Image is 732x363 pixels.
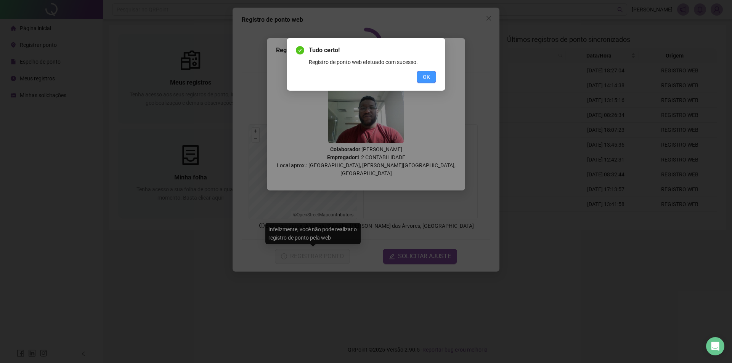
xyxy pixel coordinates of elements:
div: Registro de ponto web efetuado com sucesso. [309,58,436,66]
button: OK [417,71,436,83]
span: OK [423,73,430,81]
span: check-circle [296,46,304,54]
div: Open Intercom Messenger [706,337,724,355]
span: Tudo certo! [309,46,436,55]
